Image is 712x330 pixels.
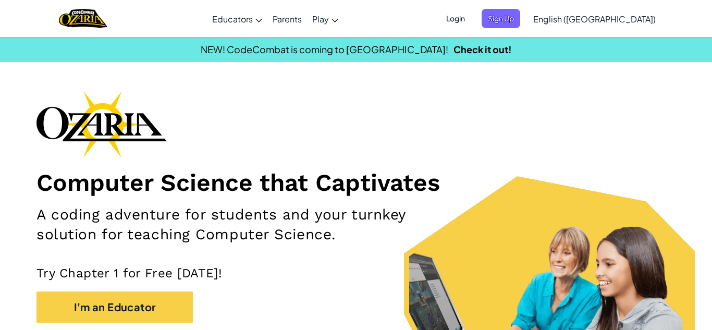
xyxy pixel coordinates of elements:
[36,265,676,281] p: Try Chapter 1 for Free [DATE]!
[59,8,107,29] a: Ozaria by CodeCombat logo
[482,9,520,28] button: Sign Up
[312,14,329,25] span: Play
[36,291,193,323] button: I'm an Educator
[36,168,676,197] h1: Computer Science that Captivates
[528,5,661,33] a: English ([GEOGRAPHIC_DATA])
[453,43,512,55] a: Check it out!
[440,9,471,28] button: Login
[307,5,343,33] a: Play
[267,5,307,33] a: Parents
[201,43,448,55] span: NEW! CodeCombat is coming to [GEOGRAPHIC_DATA]!
[212,14,253,25] span: Educators
[59,8,107,29] img: Home
[533,14,656,25] span: English ([GEOGRAPHIC_DATA])
[36,205,464,245] h2: A coding adventure for students and your turnkey solution for teaching Computer Science.
[36,91,167,157] img: Ozaria branding logo
[207,5,267,33] a: Educators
